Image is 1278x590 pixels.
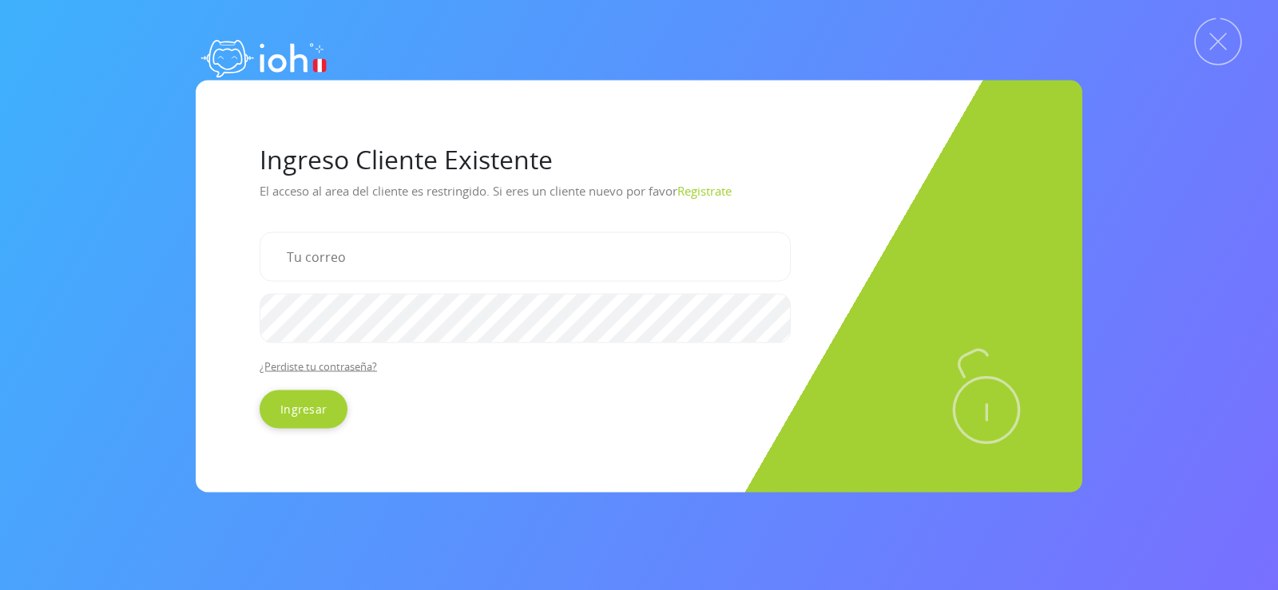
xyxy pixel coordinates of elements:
[260,358,377,373] a: ¿Perdiste tu contraseña?
[260,177,1018,219] p: El acceso al area del cliente es restringido. Si eres un cliente nuevo por favor
[1194,18,1242,65] img: Cerrar
[260,232,791,281] input: Tu correo
[260,144,1018,174] h1: Ingreso Cliente Existente
[260,390,347,428] input: Ingresar
[677,182,732,198] a: Registrate
[196,24,331,88] img: logo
